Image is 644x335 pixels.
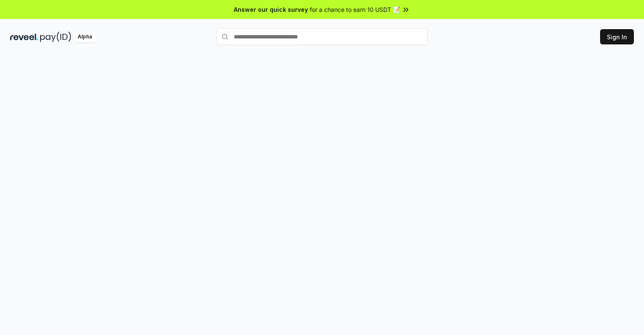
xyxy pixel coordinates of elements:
[10,32,38,42] img: reveel_dark
[310,5,400,14] span: for a chance to earn 10 USDT 📝
[73,32,97,42] div: Alpha
[600,29,634,44] button: Sign In
[40,32,71,42] img: pay_id
[234,5,308,14] span: Answer our quick survey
